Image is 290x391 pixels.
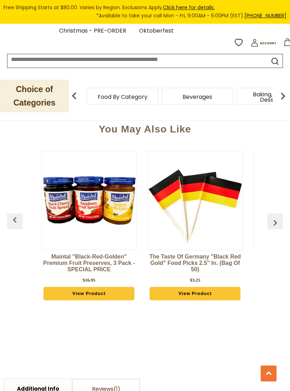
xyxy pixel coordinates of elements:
span: Account [260,41,276,45]
a: View Product [150,287,240,300]
a: Account [251,39,276,49]
img: The Taste of Germany [148,153,243,248]
img: previous arrow [67,89,81,103]
div: Free Shipping Starts at $80.00. Varies by Region. Exclusions Apply. [4,4,286,20]
a: Oktoberfest [139,26,174,36]
span: *Available to take your call Mon - Fri, 9:00AM - 5:00PM (EST). [96,12,286,20]
img: Maintal [42,153,137,248]
div: $16.95 [83,277,95,284]
a: Beverages [182,94,212,100]
a: Christmas - PRE-ORDER [59,26,126,36]
div: You May Also Like [9,113,282,142]
div: $3.25 [190,277,200,284]
img: next arrow [276,89,290,103]
a: The Taste of Germany "Black Red Gold" Food Picks 2.5" in. (Bag of 50) [147,254,243,275]
a: Click here for details. [163,4,215,11]
a: Food By Category [98,94,147,100]
a: Maintal "Black-Red-Golden" Premium Fruit Preserves, 3 pack - SPECIAL PRICE [41,254,137,275]
img: previous arrow [269,217,281,228]
img: previous arrow [9,214,21,226]
a: View Product [43,287,134,300]
a: [PHONE_NUMBER] [244,12,286,19]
